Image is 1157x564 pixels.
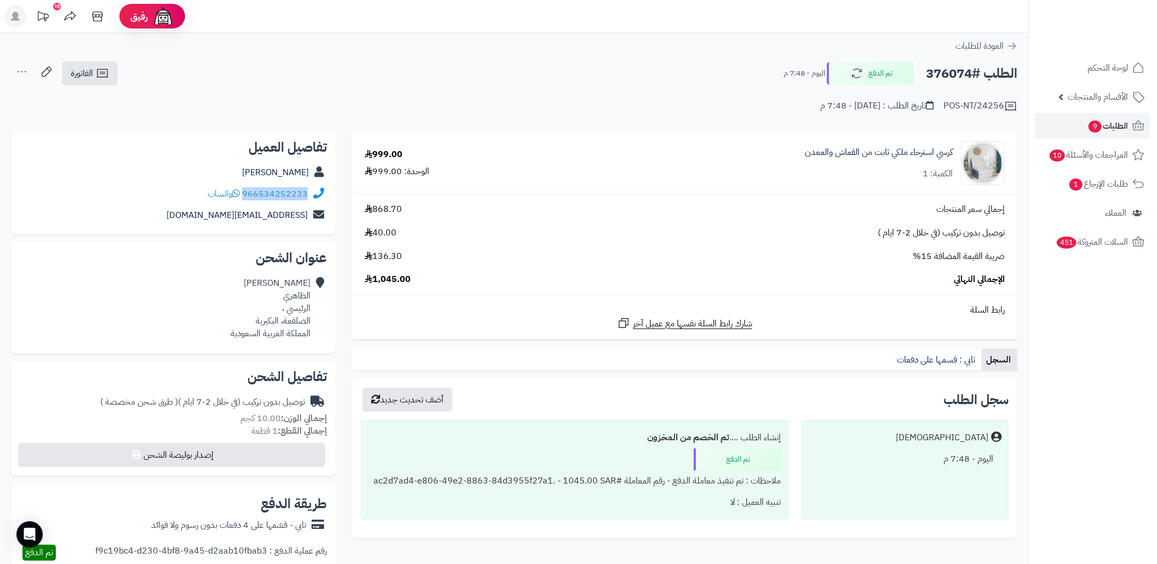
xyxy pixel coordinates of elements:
[231,277,310,339] div: [PERSON_NAME] الظاهري الرئيسي ، الضلفعة، البكيرية المملكة العربية السعودية
[896,431,988,444] div: [DEMOGRAPHIC_DATA]
[242,166,309,179] a: [PERSON_NAME]
[261,497,327,510] h2: طريقة الدفع
[954,273,1005,286] span: الإجمالي النهائي
[368,470,781,492] div: ملاحظات : تم تنفيذ معاملة الدفع - رقم المعاملة #ac2d7ad4-e806-49e2-8863-84d3955f27a1. - 1045.00 SAR
[362,388,452,412] button: أضف تحديث جديد
[694,448,781,470] div: تم الدفع
[784,68,825,79] small: اليوم - 7:48 م
[913,250,1005,263] span: ضريبة القيمة المضافة 15%
[240,412,327,425] small: 10.00 كجم
[20,370,327,383] h2: تفاصيل الشحن
[130,10,148,23] span: رفيق
[820,100,934,112] div: تاريخ الطلب : [DATE] - 7:48 م
[365,203,402,216] span: 868.70
[365,165,429,178] div: الوحدة: 999.00
[365,227,396,239] span: 40.00
[365,148,402,161] div: 999.00
[251,424,327,438] small: 1 قطعة
[1087,60,1128,76] span: لوحة التحكم
[365,273,411,286] span: 1,045.00
[16,521,43,548] div: Open Intercom Messenger
[1069,179,1083,191] span: 1
[356,304,1013,316] div: رابط السلة
[1105,205,1126,221] span: العملاء
[25,546,53,559] span: تم الدفع
[53,3,61,10] div: 10
[18,443,325,467] button: إصدار بوليصة الشحن
[962,141,1004,185] img: 1728804818-110102100031-90x90.jpg
[365,250,402,263] span: 136.30
[1050,149,1065,162] span: 10
[926,62,1017,85] h2: الطلب #376074
[1035,55,1150,81] a: لوحة التحكم
[943,100,1017,113] div: POS-NT/24256
[1035,113,1150,139] a: الطلبات9
[1035,229,1150,255] a: السلات المتروكة451
[1089,120,1102,133] span: 9
[1035,200,1150,226] a: العملاء
[368,427,781,448] div: إنشاء الطلب ....
[71,67,93,80] span: الفاتورة
[923,168,953,180] div: الكمية: 1
[208,187,240,200] a: واتساب
[1035,171,1150,197] a: طلبات الإرجاع1
[62,61,118,85] a: الفاتورة
[242,187,308,200] a: 966534252233
[633,318,752,330] span: شارك رابط السلة نفسها مع عميل آخر
[1087,118,1128,134] span: الطلبات
[943,393,1009,406] h3: سجل الطلب
[1035,142,1150,168] a: المراجعات والأسئلة10
[281,412,327,425] strong: إجمالي الوزن:
[808,448,1001,470] div: اليوم - 7:48 م
[20,141,327,154] h2: تفاصيل العميل
[805,146,953,159] a: كرسي استرخاء ملكي ثابت من القماش والمعدن
[151,519,306,532] div: تابي - قسّمها على 4 دفعات بدون رسوم ولا فوائد
[1068,176,1128,192] span: طلبات الإرجاع
[100,395,178,408] span: ( طرق شحن مخصصة )
[955,39,1004,53] span: العودة للطلبات
[166,209,308,222] a: [EMAIL_ADDRESS][DOMAIN_NAME]
[617,316,752,330] a: شارك رابط السلة نفسها مع عميل آخر
[152,5,174,27] img: ai-face.png
[827,62,914,85] button: تم الدفع
[1056,234,1128,250] span: السلات المتروكة
[1057,237,1077,249] span: 451
[29,5,56,30] a: تحديثات المنصة
[278,424,327,438] strong: إجمالي القطع:
[1068,89,1128,105] span: الأقسام والمنتجات
[648,431,730,444] b: تم الخصم من المخزون
[893,349,982,371] a: تابي : قسمها على دفعات
[936,203,1005,216] span: إجمالي سعر المنتجات
[368,492,781,513] div: تنبيه العميل : لا
[95,545,327,561] div: رقم عملية الدفع : f9c19bc4-d230-4bf8-9a45-d2aab10fbab3
[1049,147,1128,163] span: المراجعات والأسئلة
[100,396,305,408] div: توصيل بدون تركيب (في خلال 2-7 ايام )
[982,349,1017,371] a: السجل
[20,251,327,264] h2: عنوان الشحن
[955,39,1017,53] a: العودة للطلبات
[1083,29,1147,52] img: logo-2.png
[878,227,1005,239] span: توصيل بدون تركيب (في خلال 2-7 ايام )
